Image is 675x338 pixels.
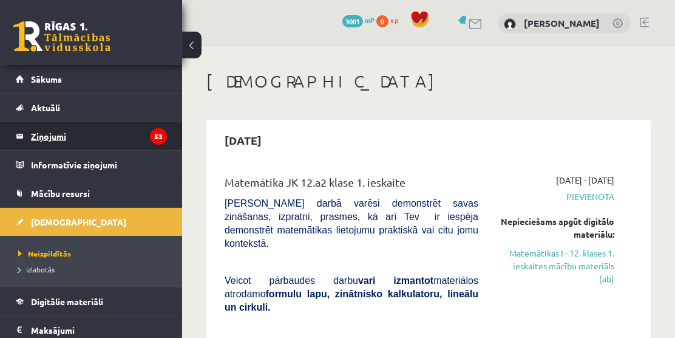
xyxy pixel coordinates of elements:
[497,247,614,285] a: Matemātikas I - 12. klases 1. ieskaites mācību materiāls (ab)
[524,17,600,29] a: [PERSON_NAME]
[16,208,167,236] a: [DEMOGRAPHIC_DATA]
[31,151,167,179] legend: Informatīvie ziņojumi
[31,296,103,307] span: Digitālie materiāli
[16,94,167,122] a: Aktuāli
[342,15,363,27] span: 3001
[376,15,404,25] a: 0 xp
[18,264,170,275] a: Izlabotās
[18,264,55,274] span: Izlabotās
[206,71,651,92] h1: [DEMOGRAPHIC_DATA]
[31,102,60,113] span: Aktuāli
[212,126,274,154] h2: [DATE]
[225,174,478,196] div: Matemātika JK 12.a2 klase 1. ieskaite
[358,275,433,286] b: vari izmantot
[556,174,614,187] span: [DATE] - [DATE]
[365,15,375,25] span: mP
[31,188,90,199] span: Mācību resursi
[13,21,110,52] a: Rīgas 1. Tālmācības vidusskola
[390,15,398,25] span: xp
[16,288,167,316] a: Digitālie materiāli
[376,15,388,27] span: 0
[225,198,478,249] span: [PERSON_NAME] darbā varēsi demonstrēt savas zināšanas, izpratni, prasmes, kā arī Tev ir iespēja d...
[225,275,478,312] span: Veicot pārbaudes darbu materiālos atrodamo
[504,18,516,30] img: Ārons Roderts
[497,215,614,241] div: Nepieciešams apgūt digitālo materiālu:
[18,248,170,259] a: Neizpildītās
[16,179,167,207] a: Mācību resursi
[16,122,167,150] a: Ziņojumi53
[497,190,614,203] span: Pievienota
[16,65,167,93] a: Sākums
[16,151,167,179] a: Informatīvie ziņojumi
[18,249,71,258] span: Neizpildītās
[342,15,375,25] a: 3001 mP
[225,289,478,312] b: formulu lapu, zinātnisko kalkulatoru, lineālu un cirkuli.
[31,74,62,84] span: Sākums
[150,128,167,145] i: 53
[31,216,126,227] span: [DEMOGRAPHIC_DATA]
[31,122,167,150] legend: Ziņojumi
